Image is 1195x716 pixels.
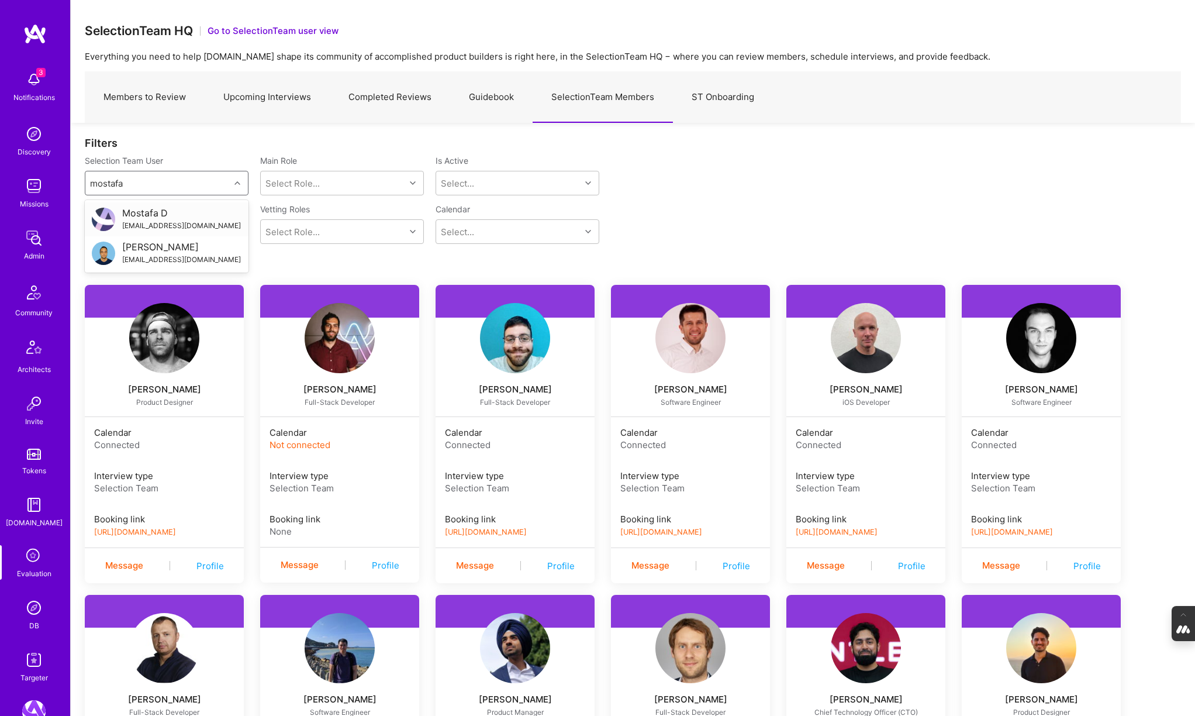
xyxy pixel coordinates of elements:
[786,693,945,707] div: [PERSON_NAME]
[208,25,339,37] button: Go to SelectionTeam user view
[22,493,46,517] img: guide book
[122,207,241,219] div: Mostafa D
[122,253,241,266] div: [EMAIL_ADDRESS][DOMAIN_NAME]
[372,559,399,572] a: Profile
[445,513,585,525] div: Booking link
[205,72,330,123] a: Upcoming Interviews
[23,545,45,567] i: icon SelectionTeam
[92,242,115,265] img: User Avatar
[20,278,48,307] img: Community
[260,155,424,166] label: Main Role
[85,72,205,123] a: Members to Review
[796,470,936,482] div: Interview type
[24,250,44,262] div: Admin
[260,383,419,397] a: [PERSON_NAME]
[260,693,419,707] a: [PERSON_NAME]
[971,426,1111,439] div: Calendar
[1006,303,1076,373] img: User Avatar
[547,560,575,572] div: Profile
[260,303,419,373] a: User Avatar
[265,177,320,190] div: Select Role...
[441,177,474,190] div: Select...
[22,174,46,198] img: teamwork
[620,426,761,439] div: Calendar
[1073,560,1101,572] div: Profile
[971,528,1053,536] a: [URL][DOMAIN_NAME]
[796,426,936,439] div: Calendar
[456,559,494,573] div: Message
[305,613,375,683] img: User Avatar
[831,613,901,683] img: User Avatar
[22,648,46,672] img: Skill Targeter
[898,560,925,572] div: Profile
[260,613,419,683] a: User Avatar
[196,560,224,572] a: Profile
[655,613,726,683] img: User Avatar
[13,91,55,104] div: Notifications
[723,560,750,572] a: Profile
[410,229,416,235] i: icon Chevron
[1006,613,1076,683] img: User Avatar
[122,241,241,253] div: [PERSON_NAME]
[962,383,1121,397] a: [PERSON_NAME]
[807,559,845,573] div: Message
[270,525,410,538] div: None
[786,303,945,373] a: User Avatar
[85,137,1181,149] div: Filters
[330,72,450,123] a: Completed Reviews
[585,180,591,186] i: icon Chevron
[962,693,1121,707] a: [PERSON_NAME]
[786,383,945,397] a: [PERSON_NAME]
[22,392,46,415] img: Invite
[976,398,1107,407] div: Software Engineer
[85,23,193,38] h3: SelectionTeam HQ
[410,180,416,186] i: icon Chevron
[620,482,761,494] div: Selection Team
[450,72,533,123] a: Guidebook
[445,439,585,451] div: Connected
[450,398,581,407] div: Full-Stack Developer
[22,226,46,250] img: admin teamwork
[436,613,595,683] a: User Avatar
[436,155,468,166] label: Is Active
[22,122,46,146] img: discovery
[480,303,550,373] img: User Avatar
[274,398,405,407] div: Full-Stack Developer
[17,567,51,580] div: Evaluation
[85,693,244,707] div: [PERSON_NAME]
[971,482,1111,494] div: Selection Team
[800,398,931,407] div: iOS Developer
[85,50,1181,63] p: Everything you need to help [DOMAIN_NAME] shape its community of accomplished product builders is...
[796,528,878,536] a: [URL][DOMAIN_NAME]
[25,415,43,428] div: Invite
[129,303,199,373] img: User Avatar
[533,72,673,123] a: SelectionTeam Members
[27,449,41,460] img: tokens
[94,482,234,494] div: Selection Team
[15,307,53,319] div: Community
[22,68,46,91] img: bell
[620,470,761,482] div: Interview type
[445,470,585,482] div: Interview type
[270,513,410,525] div: Booking link
[305,303,375,373] img: User Avatar
[962,303,1121,373] a: User Avatar
[105,559,143,573] div: Message
[270,470,410,482] div: Interview type
[796,439,936,451] div: Connected
[620,513,761,525] div: Booking link
[796,482,936,494] div: Selection Team
[23,23,47,44] img: logo
[611,693,770,707] div: [PERSON_NAME]
[436,383,595,397] a: [PERSON_NAME]
[94,426,234,439] div: Calendar
[611,303,770,373] a: User Avatar
[85,383,244,397] a: [PERSON_NAME]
